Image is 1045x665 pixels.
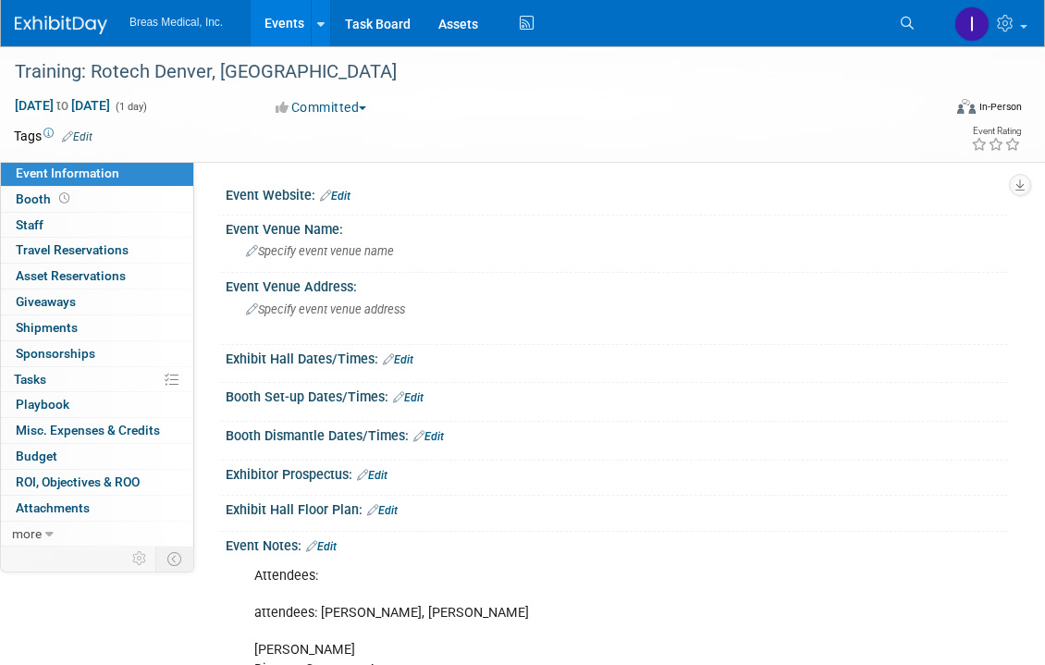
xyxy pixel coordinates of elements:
span: to [54,98,71,113]
a: Edit [357,469,387,482]
td: Toggle Event Tabs [156,547,194,571]
span: Playbook [16,397,69,412]
div: Event Notes: [226,532,1008,556]
a: ROI, Objectives & ROO [1,470,193,495]
a: Shipments [1,315,193,340]
span: more [12,526,42,541]
a: Giveaways [1,289,193,314]
div: Event Venue Name: [226,216,1008,239]
a: Budget [1,444,193,469]
span: Giveaways [16,294,76,309]
a: Tasks [1,367,193,392]
div: Event Rating [971,127,1021,136]
div: Booth Set-up Dates/Times: [226,383,1008,407]
a: Booth [1,187,193,212]
a: Staff [1,213,193,238]
a: Playbook [1,392,193,417]
div: Booth Dismantle Dates/Times: [226,422,1008,446]
a: Edit [62,130,92,143]
span: [DATE] [DATE] [14,97,111,114]
a: Attachments [1,496,193,521]
div: Training: Rotech Denver, [GEOGRAPHIC_DATA] [8,55,923,89]
td: Tags [14,127,92,145]
span: Staff [16,217,43,232]
span: Specify event venue name [246,244,394,258]
span: Breas Medical, Inc. [129,16,223,29]
span: ROI, Objectives & ROO [16,474,140,489]
button: Committed [269,98,374,117]
a: Travel Reservations [1,238,193,263]
td: Personalize Event Tab Strip [124,547,156,571]
div: Event Format [866,96,1022,124]
img: Format-Inperson.png [957,99,976,114]
div: Exhibit Hall Dates/Times: [226,345,1008,369]
a: Event Information [1,161,193,186]
span: Tasks [14,372,46,387]
img: ExhibitDay [15,16,107,34]
a: Sponsorships [1,341,193,366]
a: more [1,522,193,547]
a: Edit [413,430,444,443]
span: Attachments [16,500,90,515]
span: Shipments [16,320,78,335]
span: Booth not reserved yet [55,191,73,205]
span: Event Information [16,166,119,180]
div: In-Person [978,100,1022,114]
span: Asset Reservations [16,268,126,283]
span: (1 day) [114,101,147,113]
span: Specify event venue address [246,302,405,316]
a: Misc. Expenses & Credits [1,418,193,443]
span: Sponsorships [16,346,95,361]
div: Exhibit Hall Floor Plan: [226,496,1008,520]
a: Edit [383,353,413,366]
a: Edit [393,391,424,404]
div: Exhibitor Prospectus: [226,461,1008,485]
span: Budget [16,449,57,463]
span: Travel Reservations [16,242,129,257]
a: Asset Reservations [1,264,193,289]
img: Inga Dolezar [954,6,990,42]
a: Edit [306,540,337,553]
a: Edit [367,504,398,517]
a: Edit [320,190,350,203]
span: Misc. Expenses & Credits [16,423,160,437]
div: Event Website: [226,181,1008,205]
div: Event Venue Address: [226,273,1008,296]
span: Booth [16,191,73,206]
